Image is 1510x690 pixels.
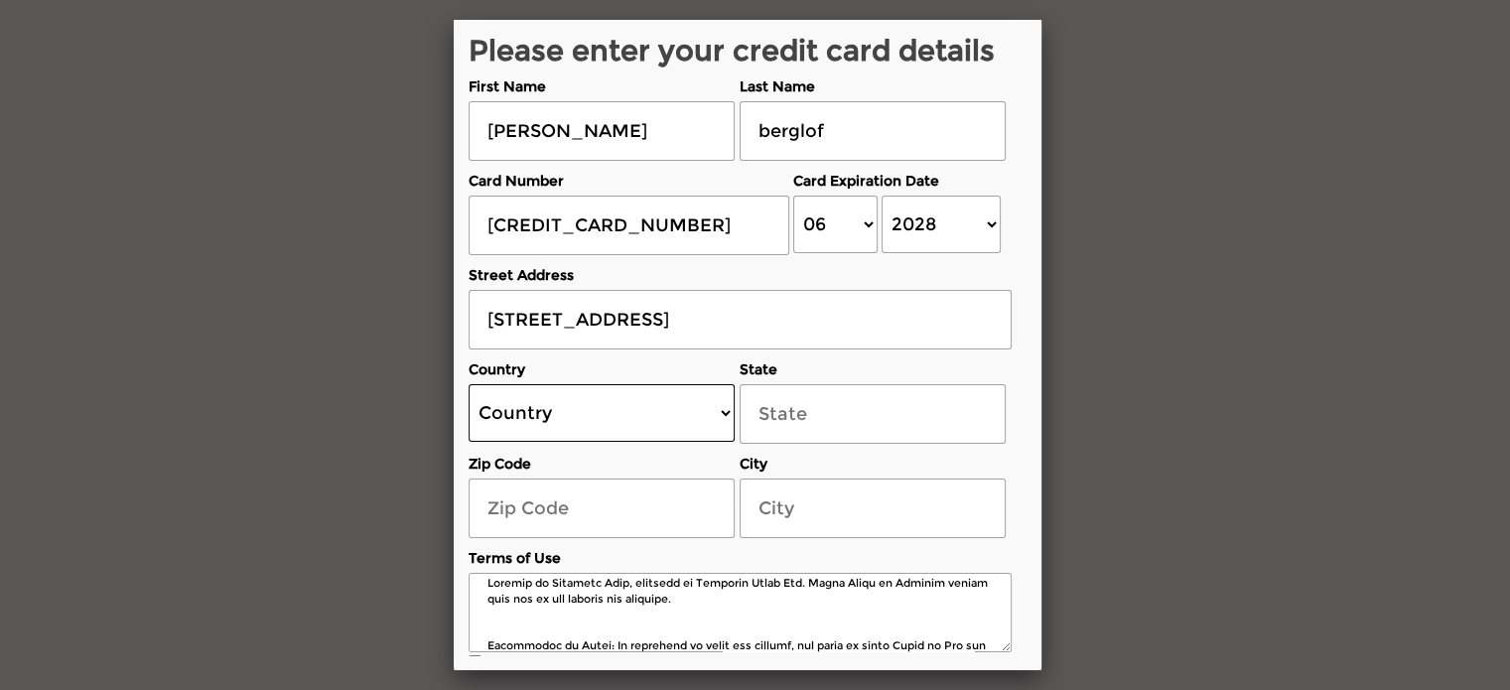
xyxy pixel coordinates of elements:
[469,652,1012,672] label: I have read and agree to the website Terms of Use
[740,384,1006,444] input: State
[469,35,1012,67] h2: Please enter your credit card details
[740,454,1006,474] label: City
[469,655,481,668] input: I have read and agree to the website Terms of Use
[469,196,789,255] input: Card Number
[740,76,1006,96] label: Last Name
[793,171,1005,191] label: Card Expiration Date
[469,76,735,96] label: First Name
[469,359,735,379] label: Country
[469,479,735,538] input: Zip Code
[469,454,735,474] label: Zip Code
[469,573,1012,652] textarea: Loremip do Sitametc Adip, elitsedd ei Temporin Utlab Etd. Magna Aliqu en Adminim veniam quis nos ...
[469,265,1012,285] label: Street Address
[469,548,1012,568] label: Terms of Use
[740,479,1006,538] input: City
[469,290,1012,349] input: Street Address
[469,171,789,191] label: Card Number
[740,101,1006,161] input: Last Name
[469,101,735,161] input: First Name
[740,359,1006,379] label: State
